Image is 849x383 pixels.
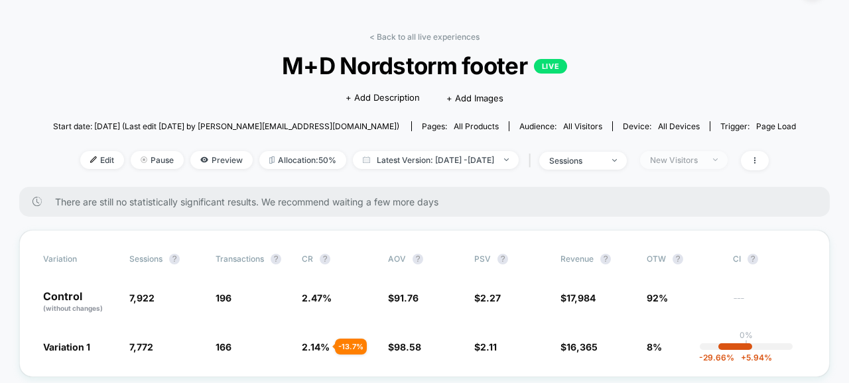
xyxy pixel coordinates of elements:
span: There are still no statistically significant results. We recommend waiting a few more days [55,196,803,207]
img: calendar [363,156,370,163]
img: end [504,158,509,161]
div: Trigger: [720,121,796,131]
span: 166 [216,341,231,353]
span: Latest Version: [DATE] - [DATE] [353,151,519,169]
p: 0% [740,330,753,340]
span: 92% [647,292,668,303]
span: CI [733,254,806,264]
span: Revenue [560,254,594,264]
span: Pause [131,151,184,169]
div: - 13.7 % [335,339,367,355]
button: ? [169,254,180,264]
span: Preview [190,151,253,169]
button: ? [600,254,611,264]
span: All Visitors [563,121,602,131]
span: CR [302,254,313,264]
span: 2.47 % [302,292,332,303]
span: $ [474,292,501,303]
button: ? [497,254,508,264]
span: | [525,151,539,170]
img: edit [90,156,97,163]
span: --- [733,294,806,313]
span: 2.27 [480,292,501,303]
div: New Visitors [650,155,703,165]
button: ? [673,254,683,264]
span: $ [388,341,421,353]
span: all products [454,121,499,131]
span: 7,922 [129,292,155,303]
button: ? [748,254,758,264]
span: M+D Nordstorm footer [90,52,759,80]
span: Sessions [129,254,163,264]
span: + [741,353,746,362]
span: Device: [612,121,710,131]
p: Control [43,291,116,313]
span: all devices [658,121,700,131]
span: Allocation: 50% [259,151,346,169]
img: end [141,156,147,163]
span: 8% [647,341,662,353]
span: Page Load [756,121,796,131]
div: Pages: [422,121,499,131]
span: OTW [647,254,720,264]
span: $ [474,341,497,353]
span: $ [560,341,598,353]
span: 2.11 [480,341,497,353]
span: Edit [80,151,124,169]
span: $ [560,292,596,303]
img: end [612,159,617,162]
span: 2.14 % [302,341,330,353]
span: 17,984 [566,292,596,303]
span: 91.76 [394,292,419,303]
img: rebalance [269,156,275,164]
span: Transactions [216,254,264,264]
span: 196 [216,292,231,303]
span: (without changes) [43,304,103,312]
img: end [713,158,718,161]
span: $ [388,292,419,303]
span: 7,772 [129,341,153,353]
button: ? [320,254,330,264]
div: Audience: [519,121,602,131]
span: -29.66 % [699,353,734,362]
button: ? [271,254,281,264]
span: Variation [43,254,116,264]
span: + Add Description [346,91,420,105]
p: | [745,340,748,350]
div: sessions [549,156,602,166]
a: < Back to all live experiences [369,32,480,42]
p: LIVE [534,59,567,74]
span: PSV [474,254,491,264]
button: ? [413,254,423,264]
span: Start date: [DATE] (Last edit [DATE] by [PERSON_NAME][EMAIL_ADDRESS][DOMAIN_NAME]) [53,121,399,131]
span: + Add Images [446,93,503,103]
span: 98.58 [394,341,421,353]
span: 16,365 [566,341,598,353]
span: 5.94 % [734,353,772,362]
span: AOV [388,254,406,264]
span: Variation 1 [43,341,90,353]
